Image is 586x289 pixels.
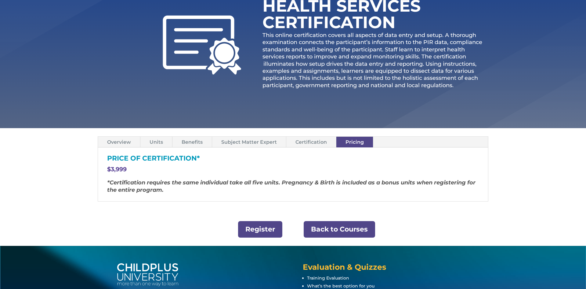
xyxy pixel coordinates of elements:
h4: Evaluation & Quizzes [303,263,469,274]
a: Subject Matter Expert [212,137,286,147]
a: Units [140,137,172,147]
span: $3,999 [107,165,127,173]
a: Register [238,221,282,238]
a: Pricing [336,137,373,147]
em: *Certification requires the same individual take all five units. Pregnancy & Birth is included as... [107,179,476,193]
a: Certification [286,137,336,147]
span: This online certification covers all aspects of data entry and setup. A thorough examination conn... [262,32,482,89]
img: white-cpu-wordmark [117,263,178,286]
h3: Price of Certification* [107,155,479,165]
a: Benefits [172,137,212,147]
a: What’s the best option for you [307,283,374,289]
a: Overview [98,137,140,147]
a: Back to Courses [304,221,375,238]
a: Training Evaluation [307,275,349,281]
